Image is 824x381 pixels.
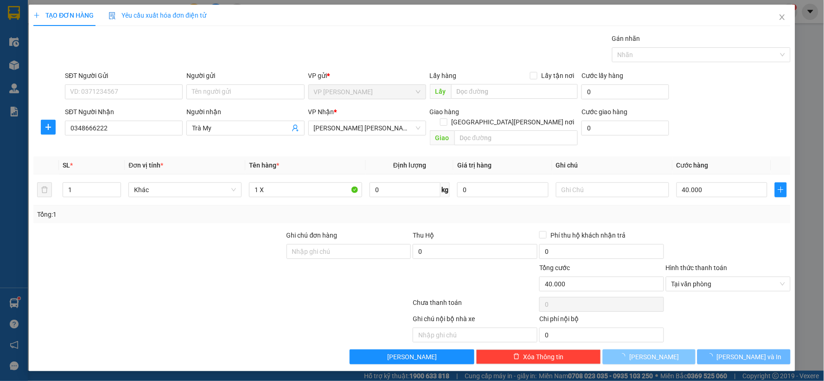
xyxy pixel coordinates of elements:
[134,183,236,197] span: Khác
[779,13,786,21] span: close
[556,182,669,197] input: Ghi Chú
[539,264,570,271] span: Tổng cước
[457,182,549,197] input: 0
[430,84,451,99] span: Lấy
[430,72,457,79] span: Lấy hàng
[314,85,421,99] span: VP Hà Huy Tập
[186,71,304,81] div: Người gửi
[441,182,450,197] span: kg
[65,71,183,81] div: SĐT Người Gửi
[612,35,640,42] label: Gán nhãn
[287,232,338,239] label: Ghi chú đơn hàng
[37,182,52,197] button: delete
[413,328,537,342] input: Nhập ghi chú
[629,352,679,362] span: [PERSON_NAME]
[677,161,709,169] span: Cước hàng
[603,349,696,364] button: [PERSON_NAME]
[775,186,786,194] span: plus
[412,297,538,314] div: Chưa thanh toán
[287,244,411,259] input: Ghi chú đơn hàng
[33,12,40,19] span: plus
[717,352,782,362] span: [PERSON_NAME] và In
[476,349,601,364] button: deleteXóa Thông tin
[65,107,183,117] div: SĐT Người Nhận
[413,232,434,239] span: Thu Hộ
[619,353,629,360] span: loading
[41,120,56,135] button: plus
[292,124,299,132] span: user-add
[314,121,421,135] span: VP Trần Quốc Hoàn
[109,12,206,19] span: Yêu cầu xuất hóa đơn điện tử
[41,123,55,131] span: plus
[775,182,786,197] button: plus
[581,72,623,79] label: Cước lấy hàng
[581,84,669,99] input: Cước lấy hàng
[350,349,474,364] button: [PERSON_NAME]
[524,352,564,362] span: Xóa Thông tin
[671,277,785,291] span: Tại văn phòng
[33,12,94,19] span: TẠO ĐƠN HÀNG
[308,108,334,116] span: VP Nhận
[413,314,537,328] div: Ghi chú nội bộ nhà xe
[186,107,304,117] div: Người nhận
[666,264,728,271] label: Hình thức thanh toán
[430,108,460,116] span: Giao hàng
[308,71,426,81] div: VP gửi
[128,161,163,169] span: Đơn vị tính
[451,84,578,99] input: Dọc đường
[552,156,673,174] th: Ghi chú
[539,314,664,328] div: Chi phí nội bộ
[547,230,629,240] span: Phí thu hộ khách nhận trả
[109,12,116,19] img: icon
[454,130,578,145] input: Dọc đường
[387,352,437,362] span: [PERSON_NAME]
[537,71,578,81] span: Lấy tận nơi
[457,161,492,169] span: Giá trị hàng
[63,161,70,169] span: SL
[37,209,318,220] div: Tổng: 1
[447,117,578,127] span: [GEOGRAPHIC_DATA][PERSON_NAME] nơi
[513,353,520,361] span: delete
[393,161,426,169] span: Định lượng
[697,349,791,364] button: [PERSON_NAME] và In
[249,161,279,169] span: Tên hàng
[249,182,362,197] input: VD: Bàn, Ghế
[581,108,627,116] label: Cước giao hàng
[581,121,669,136] input: Cước giao hàng
[769,5,795,31] button: Close
[430,130,454,145] span: Giao
[707,353,717,360] span: loading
